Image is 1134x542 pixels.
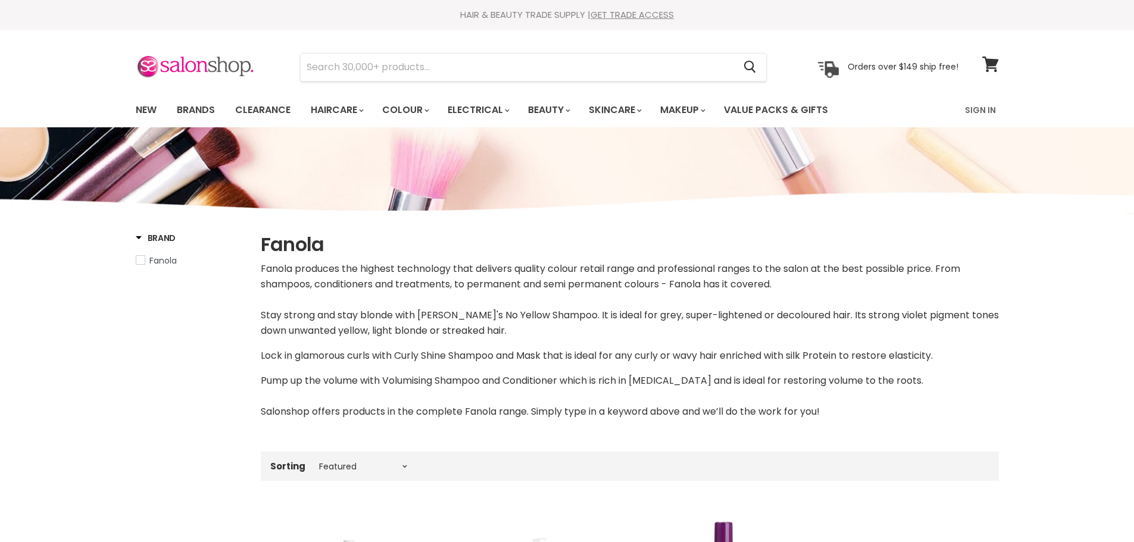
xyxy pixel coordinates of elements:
a: Fanola [136,254,246,267]
ul: Main menu [127,93,898,127]
span: Fanola [149,255,177,267]
a: Skincare [580,98,649,123]
a: GET TRADE ACCESS [591,8,674,21]
a: Electrical [439,98,517,123]
div: HAIR & BEAUTY TRADE SUPPLY | [121,9,1014,21]
nav: Main [121,93,1014,127]
h3: Brand [136,232,176,244]
a: Clearance [226,98,299,123]
a: Colour [373,98,436,123]
p: Fanola produces the highest technology that delivers quality colour retail range and professional... [261,261,999,339]
a: Value Packs & Gifts [715,98,837,123]
a: Beauty [519,98,577,123]
button: Search [735,54,766,81]
a: Brands [168,98,224,123]
p: Lock in glamorous curls with Curly Shine Shampoo and Mask that is ideal for any curly or wavy hai... [261,348,999,364]
label: Sorting [270,461,305,471]
a: Haircare [302,98,371,123]
a: New [127,98,165,123]
p: Orders over $149 ship free! [848,61,958,72]
p: Pump up the volume with Volumising Shampoo and Conditioner which is rich in [MEDICAL_DATA] and is... [261,373,999,435]
form: Product [300,53,767,82]
a: Sign In [958,98,1003,123]
input: Search [301,54,735,81]
a: Makeup [651,98,713,123]
h1: Fanola [261,232,999,257]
